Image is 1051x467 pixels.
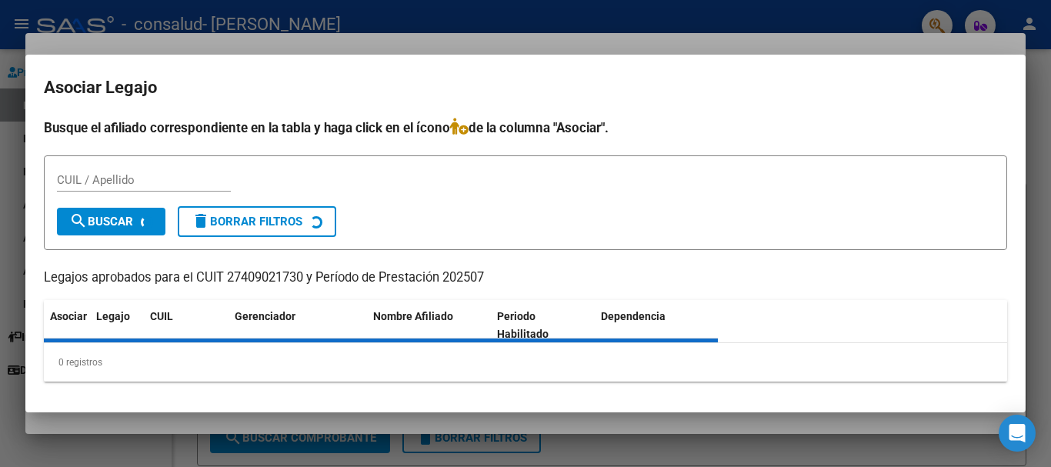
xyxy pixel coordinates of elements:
datatable-header-cell: Nombre Afiliado [367,300,491,351]
datatable-header-cell: CUIL [144,300,229,351]
div: Open Intercom Messenger [999,415,1036,452]
span: Buscar [69,215,133,228]
datatable-header-cell: Periodo Habilitado [491,300,595,351]
span: Nombre Afiliado [373,310,453,322]
h4: Busque el afiliado correspondiente en la tabla y haga click en el ícono de la columna "Asociar". [44,118,1007,138]
datatable-header-cell: Asociar [44,300,90,351]
button: Borrar Filtros [178,206,336,237]
span: Gerenciador [235,310,295,322]
span: Dependencia [601,310,666,322]
datatable-header-cell: Gerenciador [229,300,367,351]
mat-icon: search [69,212,88,230]
span: Borrar Filtros [192,215,302,228]
span: Asociar [50,310,87,322]
h2: Asociar Legajo [44,73,1007,102]
span: Periodo Habilitado [497,310,549,340]
mat-icon: delete [192,212,210,230]
button: Buscar [57,208,165,235]
p: Legajos aprobados para el CUIT 27409021730 y Período de Prestación 202507 [44,269,1007,288]
span: Legajo [96,310,130,322]
datatable-header-cell: Legajo [90,300,144,351]
span: CUIL [150,310,173,322]
datatable-header-cell: Dependencia [595,300,719,351]
div: 0 registros [44,343,1007,382]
